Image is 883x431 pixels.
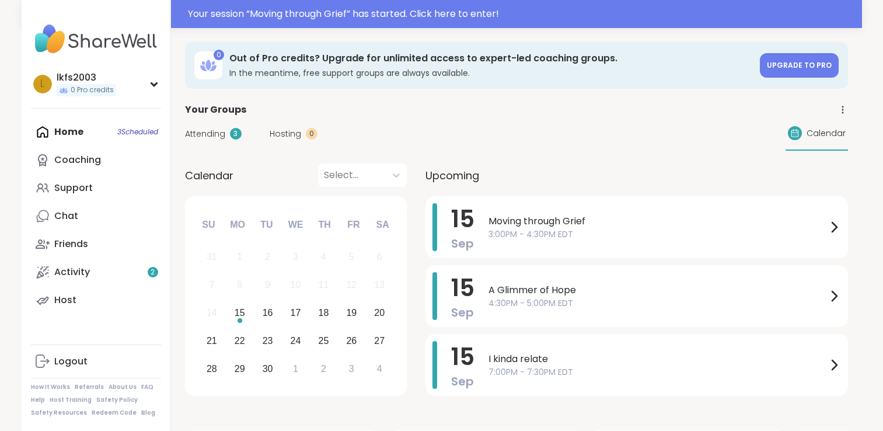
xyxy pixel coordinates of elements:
span: Calendar [807,127,846,140]
span: Upgrade to Pro [767,60,832,70]
div: Sa [369,212,395,238]
div: Not available Friday, September 5th, 2025 [339,245,364,270]
div: Choose Saturday, September 27th, 2025 [367,328,392,353]
div: 20 [374,305,385,321]
a: How It Works [31,383,70,391]
a: Help [31,396,45,404]
div: 31 [207,249,217,265]
div: 13 [374,277,385,293]
div: 19 [346,305,357,321]
div: 3 [293,249,298,265]
div: 0 [306,128,317,140]
a: Host [31,286,161,314]
div: 14 [207,305,217,321]
div: 16 [263,305,273,321]
div: Choose Monday, September 29th, 2025 [227,356,252,381]
div: Choose Sunday, September 28th, 2025 [200,356,225,381]
div: Not available Thursday, September 4th, 2025 [311,245,336,270]
div: Not available Sunday, September 14th, 2025 [200,301,225,326]
span: Sep [451,373,474,390]
span: A Glimmer of Hope [488,283,827,297]
div: Not available Thursday, September 11th, 2025 [311,273,336,298]
div: Choose Tuesday, September 23rd, 2025 [255,328,280,353]
div: Not available Saturday, September 13th, 2025 [367,273,392,298]
div: 27 [374,333,385,349]
a: Referrals [75,383,104,391]
span: 4:30PM - 5:00PM EDT [488,297,827,310]
div: Choose Wednesday, September 17th, 2025 [283,301,308,326]
a: FAQ [141,383,153,391]
span: Calendar [185,168,233,183]
div: 25 [319,333,329,349]
div: Not available Tuesday, September 9th, 2025 [255,273,280,298]
a: Activity2 [31,258,161,286]
div: 30 [263,361,273,377]
div: We [282,212,308,238]
div: 5 [349,249,354,265]
div: Su [196,212,221,238]
span: 15 [451,272,474,304]
div: Choose Monday, September 22nd, 2025 [227,328,252,353]
div: lkfs2003 [57,71,116,84]
div: 21 [207,333,217,349]
div: Fr [341,212,367,238]
div: Not available Monday, September 1st, 2025 [227,245,252,270]
span: Your Groups [185,103,246,117]
img: ShareWell Nav Logo [31,19,161,60]
div: Choose Tuesday, September 16th, 2025 [255,301,280,326]
div: Choose Friday, September 19th, 2025 [339,301,364,326]
div: Not available Friday, September 12th, 2025 [339,273,364,298]
div: 17 [291,305,301,321]
span: 7:00PM - 7:30PM EDT [488,366,827,378]
span: Attending [185,128,225,140]
a: Safety Resources [31,409,87,417]
div: 9 [265,277,270,293]
span: 3:00PM - 4:30PM EDT [488,228,827,241]
span: l [40,77,44,92]
div: Your session “ Moving through Grief ” has started. Click here to enter! [188,7,855,21]
a: About Us [109,383,137,391]
span: Sep [451,304,474,321]
h3: In the meantime, free support groups are always available. [229,67,753,79]
span: Moving through Grief [488,214,827,228]
a: Host Training [50,396,92,404]
div: Tu [254,212,280,238]
div: 7 [209,277,214,293]
div: Chat [54,210,78,223]
div: Choose Wednesday, October 1st, 2025 [283,356,308,381]
div: Not available Monday, September 8th, 2025 [227,273,252,298]
span: Upcoming [425,168,479,183]
div: Choose Monday, September 15th, 2025 [227,301,252,326]
div: 0 [214,50,224,60]
a: Friends [31,230,161,258]
div: 18 [319,305,329,321]
div: 3 [230,128,242,140]
div: 1 [293,361,298,377]
div: Activity [54,266,90,279]
a: Coaching [31,146,161,174]
div: Not available Tuesday, September 2nd, 2025 [255,245,280,270]
a: Chat [31,202,161,230]
div: Logout [54,355,88,368]
div: 28 [207,361,217,377]
div: Choose Saturday, October 4th, 2025 [367,356,392,381]
div: Choose Thursday, September 18th, 2025 [311,301,336,326]
div: month 2025-09 [198,243,393,383]
div: Th [312,212,337,238]
div: 2 [265,249,270,265]
div: Not available Sunday, August 31st, 2025 [200,245,225,270]
div: Friends [54,238,88,251]
div: Choose Tuesday, September 30th, 2025 [255,356,280,381]
div: 6 [377,249,382,265]
span: I kinda relate [488,352,827,366]
div: 23 [263,333,273,349]
div: 26 [346,333,357,349]
div: Choose Thursday, September 25th, 2025 [311,328,336,353]
div: Support [54,182,93,194]
a: Safety Policy [96,396,138,404]
div: 22 [235,333,245,349]
div: 24 [291,333,301,349]
span: 15 [451,340,474,373]
span: 15 [451,203,474,235]
div: Mo [225,212,250,238]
